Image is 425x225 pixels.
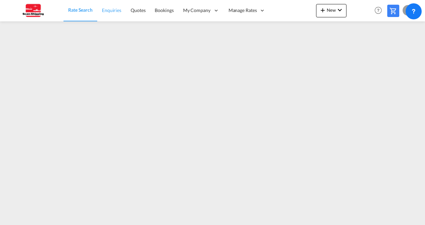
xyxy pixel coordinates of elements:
[155,7,173,13] span: Bookings
[373,5,387,17] div: Help
[316,4,346,17] button: icon-plus 400-fgNewicon-chevron-down
[229,7,257,14] span: Manage Rates
[183,7,210,14] span: My Company
[403,5,413,16] div: R
[131,7,145,13] span: Quotes
[102,7,121,13] span: Enquiries
[319,6,327,14] md-icon: icon-plus 400-fg
[10,3,55,18] img: 123b615026f311ee80dabbd30bc9e10f.jpg
[336,6,344,14] md-icon: icon-chevron-down
[373,5,384,16] span: Help
[68,7,93,13] span: Rate Search
[319,7,344,13] span: New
